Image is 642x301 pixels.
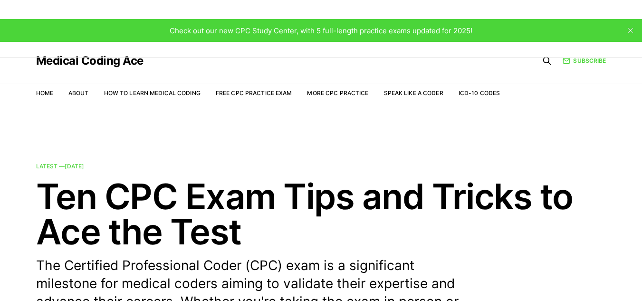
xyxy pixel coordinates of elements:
span: Latest — [36,163,84,170]
button: close [623,23,638,38]
iframe: portal-trigger [487,254,642,301]
a: How to Learn Medical Coding [104,89,201,97]
a: Home [36,89,53,97]
h2: Ten CPC Exam Tips and Tricks to Ace the Test [36,179,606,249]
a: Subscribe [563,56,606,65]
span: Check out our new CPC Study Center, with 5 full-length practice exams updated for 2025! [170,26,472,35]
a: Speak Like a Coder [384,89,443,97]
a: Free CPC Practice Exam [216,89,292,97]
a: More CPC Practice [307,89,368,97]
a: ICD-10 Codes [459,89,500,97]
a: About [68,89,89,97]
time: [DATE] [65,163,84,170]
a: Medical Coding Ace [36,55,144,67]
